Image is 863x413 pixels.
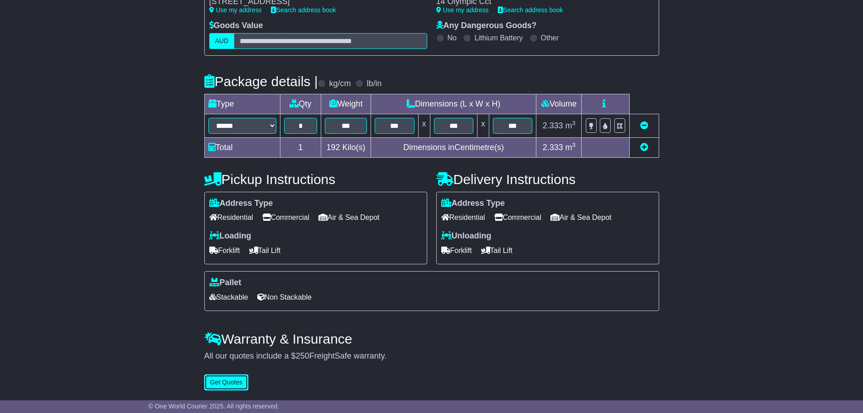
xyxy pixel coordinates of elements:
[257,290,312,304] span: Non Stackable
[204,331,659,346] h4: Warranty & Insurance
[436,6,489,14] a: Use my address
[640,121,648,130] a: Remove this item
[209,290,248,304] span: Stackable
[280,137,321,157] td: 1
[149,403,280,410] span: © One World Courier 2025. All rights reserved.
[318,210,380,224] span: Air & Sea Depot
[543,143,563,152] span: 2.333
[209,243,240,258] span: Forklift
[209,278,241,288] label: Pallet
[481,243,513,258] span: Tail Lift
[441,210,485,224] span: Residential
[321,137,371,157] td: Kilo(s)
[321,94,371,114] td: Weight
[541,34,559,42] label: Other
[371,137,536,157] td: Dimensions in Centimetre(s)
[477,114,489,137] td: x
[209,33,235,49] label: AUD
[209,21,263,31] label: Goods Value
[209,6,262,14] a: Use my address
[436,21,537,31] label: Any Dangerous Goods?
[441,231,492,241] label: Unloading
[572,141,576,148] sup: 3
[494,210,541,224] span: Commercial
[565,121,576,130] span: m
[572,120,576,126] sup: 3
[209,199,273,209] label: Address Type
[204,374,249,390] button: Get Quotes
[366,79,381,89] label: lb/in
[271,6,336,14] a: Search address book
[209,210,253,224] span: Residential
[280,94,321,114] td: Qty
[436,172,659,187] h4: Delivery Instructions
[204,74,318,89] h4: Package details |
[550,210,612,224] span: Air & Sea Depot
[418,114,430,137] td: x
[209,231,251,241] label: Loading
[204,137,280,157] td: Total
[441,243,472,258] span: Forklift
[371,94,536,114] td: Dimensions (L x W x H)
[474,34,523,42] label: Lithium Battery
[296,351,309,360] span: 250
[262,210,309,224] span: Commercial
[565,143,576,152] span: m
[498,6,563,14] a: Search address book
[536,94,582,114] td: Volume
[640,143,648,152] a: Add new item
[448,34,457,42] label: No
[204,94,280,114] td: Type
[204,351,659,361] div: All our quotes include a $ FreightSafe warranty.
[204,172,427,187] h4: Pickup Instructions
[329,79,351,89] label: kg/cm
[543,121,563,130] span: 2.333
[249,243,281,258] span: Tail Lift
[327,143,340,152] span: 192
[441,199,505,209] label: Address Type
